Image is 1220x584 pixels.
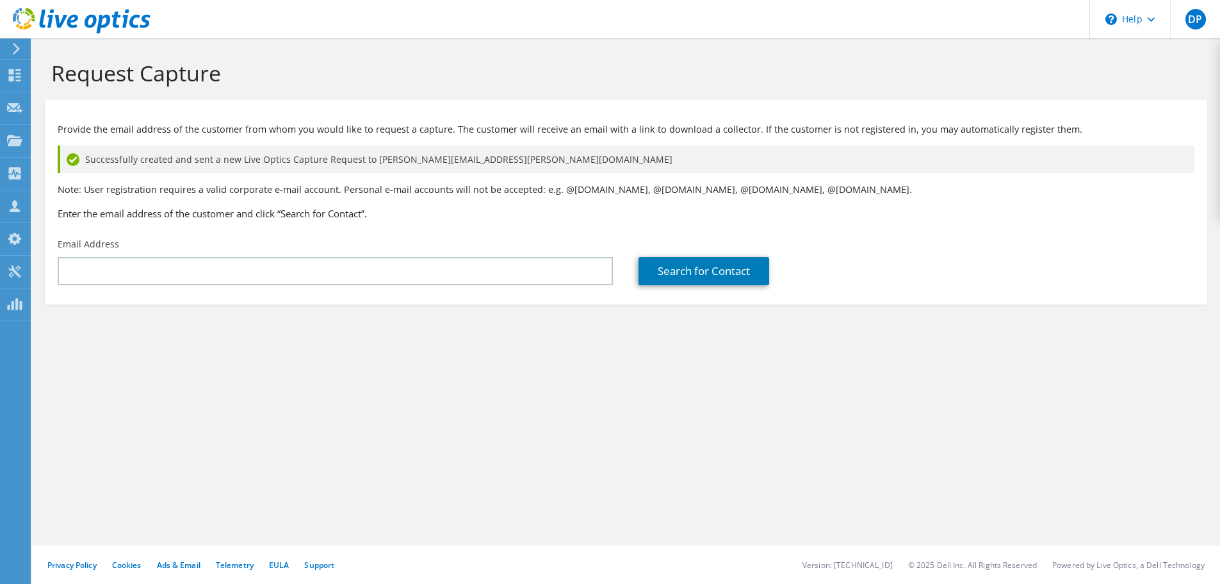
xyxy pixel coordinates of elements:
a: Ads & Email [157,560,200,571]
p: Note: User registration requires a valid corporate e-mail account. Personal e-mail accounts will ... [58,183,1194,197]
h1: Request Capture [51,60,1194,87]
label: Email Address [58,238,119,251]
a: Cookies [112,560,142,571]
li: Powered by Live Optics, a Dell Technology [1052,560,1205,571]
li: © 2025 Dell Inc. All Rights Reserved [908,560,1037,571]
a: Privacy Policy [47,560,97,571]
a: Support [304,560,334,571]
a: EULA [269,560,289,571]
svg: \n [1105,13,1117,25]
span: DP [1185,9,1206,29]
h3: Enter the email address of the customer and click “Search for Contact”. [58,206,1194,221]
p: Provide the email address of the customer from whom you would like to request a capture. The cust... [58,122,1194,137]
span: Successfully created and sent a new Live Optics Capture Request to [PERSON_NAME][EMAIL_ADDRESS][P... [85,153,672,167]
li: Version: [TECHNICAL_ID] [802,560,893,571]
a: Telemetry [216,560,254,571]
a: Search for Contact [638,257,769,285]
